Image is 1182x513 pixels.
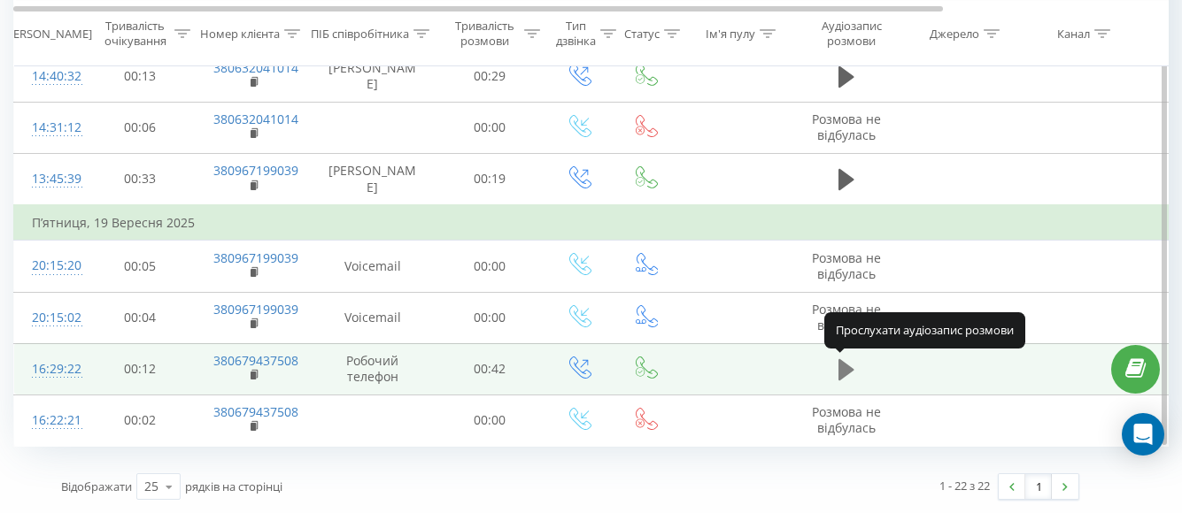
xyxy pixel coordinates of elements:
td: 00:42 [435,343,545,394]
td: Voicemail [311,241,435,292]
td: 00:33 [85,153,196,205]
td: 00:00 [435,394,545,446]
span: Розмова не відбулась [812,111,881,143]
div: 1 - 22 з 22 [939,477,990,494]
td: 00:13 [85,50,196,102]
span: Розмова не відбулась [812,249,881,282]
a: 380967199039 [213,301,298,318]
a: 1 [1025,474,1052,499]
div: Аудіозапис розмови [808,19,894,49]
td: Voicemail [311,292,435,343]
div: Статус [624,26,660,41]
td: [PERSON_NAME] [311,50,435,102]
a: 380679437508 [213,403,298,420]
div: Тип дзвінка [556,19,596,49]
div: Тривалість очікування [100,19,170,49]
div: 25 [144,478,158,495]
div: ПІБ співробітника [311,26,409,41]
span: рядків на сторінці [185,479,282,494]
td: 00:00 [435,102,545,153]
td: 00:00 [435,292,545,343]
div: Прослухати аудіозапис розмови [824,312,1025,348]
span: Розмова не відбулась [812,403,881,436]
div: 20:15:02 [32,301,67,335]
td: 00:05 [85,241,196,292]
div: Канал [1057,26,1090,41]
td: [PERSON_NAME] [311,153,435,205]
div: 14:31:12 [32,111,67,145]
div: Джерело [930,26,979,41]
div: 13:45:39 [32,162,67,196]
td: 00:19 [435,153,545,205]
td: 00:04 [85,292,196,343]
a: 380632041014 [213,111,298,127]
td: 00:06 [85,102,196,153]
div: Open Intercom Messenger [1122,413,1164,456]
div: Ім'я пулу [706,26,755,41]
a: 380679437508 [213,352,298,369]
td: 00:12 [85,343,196,394]
a: 380967199039 [213,249,298,266]
div: 14:40:32 [32,59,67,94]
div: 16:29:22 [32,352,67,387]
div: 16:22:21 [32,403,67,438]
span: Відображати [61,479,132,494]
td: Робочий телефон [311,343,435,394]
a: 380967199039 [213,162,298,179]
div: Тривалість розмови [450,19,520,49]
div: [PERSON_NAME] [3,26,92,41]
td: 00:00 [435,241,545,292]
a: 380632041014 [213,59,298,76]
div: Номер клієнта [200,26,280,41]
div: 20:15:20 [32,249,67,283]
td: 00:02 [85,394,196,446]
td: 00:29 [435,50,545,102]
span: Розмова не відбулась [812,301,881,333]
